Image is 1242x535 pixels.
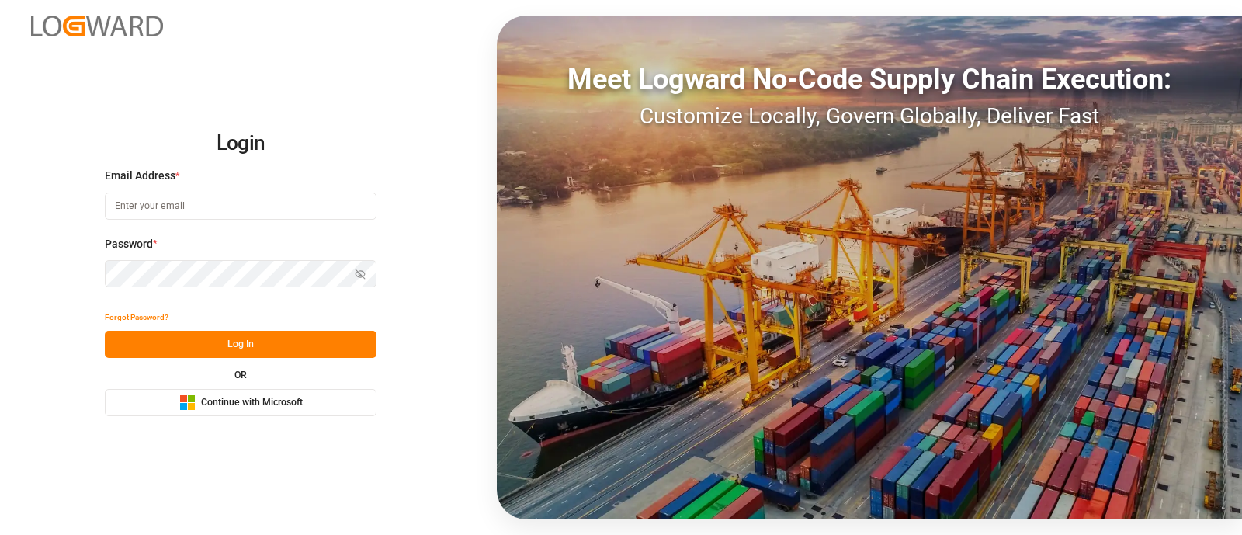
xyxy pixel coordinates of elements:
[105,168,175,184] span: Email Address
[201,396,303,410] span: Continue with Microsoft
[105,331,376,358] button: Log In
[105,193,376,220] input: Enter your email
[497,100,1242,133] div: Customize Locally, Govern Globally, Deliver Fast
[105,236,153,252] span: Password
[105,304,168,331] button: Forgot Password?
[105,119,376,168] h2: Login
[105,389,376,416] button: Continue with Microsoft
[497,58,1242,100] div: Meet Logward No-Code Supply Chain Execution:
[31,16,163,36] img: Logward_new_orange.png
[234,370,247,380] small: OR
